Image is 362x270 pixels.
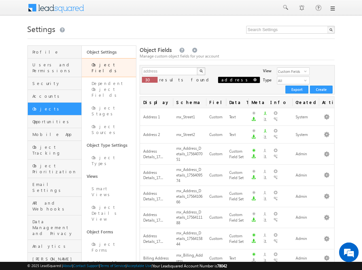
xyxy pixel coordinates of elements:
a: Smart Views [82,182,136,201]
a: Accounts [28,90,82,103]
span: Meta Info [248,97,292,108]
div: mx_Address_Details_1756415844 [176,230,203,248]
a: Users and Permissions [28,59,82,77]
span: Your Leadsquared Account Number is [153,263,227,268]
div: Admin [296,235,316,242]
span: select [304,69,309,73]
span: Data Management and Privacy [33,219,80,236]
div: Custom Field Set [229,148,245,160]
a: Object Settings [82,46,136,58]
span: All [277,77,304,84]
em: Start Chat [89,201,119,210]
a: Data Management and Privacy [28,215,82,240]
span: [PERSON_NAME] [33,256,80,262]
a: API and Webhooks [28,197,82,215]
div: Manage custom object fields for your account [140,53,335,59]
span: results found [159,77,211,82]
input: Search Settings [246,26,335,34]
span: Field Type [206,97,226,108]
span: 30 [145,77,154,82]
a: Views [82,170,136,182]
div: Custom [209,172,223,179]
div: mx_Street1 [176,114,203,121]
a: Object Forms [82,238,136,257]
span: Schema Name [173,97,206,108]
span: Settings [27,24,56,34]
div: System [296,114,316,121]
div: Text [229,255,245,262]
button: Export [285,86,308,93]
div: mx_Address_Details_1756409574 [176,166,203,184]
div: mx_Street2 [176,131,203,138]
span: Email Settings [33,181,80,193]
span: API and Webhooks [33,200,80,212]
div: Text [229,114,245,121]
span: Address Details_17... [143,170,163,180]
span: Created By [292,97,319,108]
div: mx_Billing_Address [176,252,203,264]
div: Custom Field Set [229,233,245,245]
div: View [263,67,272,74]
span: address [221,77,250,82]
span: Address 2 [143,132,160,137]
span: Billing Address [143,256,169,261]
div: Admin [296,255,316,262]
div: Custom Field Set [229,190,245,203]
span: Objects [33,106,80,112]
span: © 2025 LeadSquared | | | | | [27,263,227,269]
div: Custom [209,131,223,138]
div: Chat with us now [34,34,110,43]
div: System [296,131,316,138]
a: Object Types [82,151,136,170]
div: Custom Field Set [229,211,245,224]
a: Objects [28,103,82,115]
a: Terms of Service [100,263,126,268]
a: Acceptable Use [127,263,152,268]
a: About [63,263,73,268]
span: Address Details_17... [143,233,163,244]
a: Object Tracking [28,141,82,160]
div: Custom [209,114,223,121]
span: Object Tracking [33,144,80,156]
div: Admin [296,172,316,179]
span: Address 1 [143,114,160,119]
span: Object Prioritization [33,163,80,175]
button: Create [310,86,333,93]
textarea: Type your message and hit 'Enter' [9,60,119,196]
img: Search [199,69,203,73]
a: Security [28,77,82,90]
span: Object Fields [140,46,172,54]
a: Object Details View [82,201,136,226]
div: Minimize live chat window [107,3,123,19]
div: mx_Address_Details_1756407051 [176,145,203,163]
img: d_60004797649_company_0_60004797649 [11,34,27,43]
span: Display Name [140,97,173,108]
span: Custom Fields [277,68,304,75]
span: Address Details_17... [143,212,163,223]
div: Custom Field Set [229,169,245,182]
a: Object Stages [82,102,136,120]
span: Profile [33,49,80,55]
span: select [304,78,309,82]
a: [PERSON_NAME] [28,253,82,265]
div: mx_Address_Details_1756410666 [176,188,203,206]
div: Type [263,76,272,83]
a: Activities and Scores [82,257,136,269]
span: Mobile App [33,131,80,137]
a: Analytics [28,240,82,253]
a: Object Type Settings [82,139,136,151]
span: Data Type [226,97,248,108]
span: Address Details_17... [143,149,163,159]
span: Opportunities [33,119,80,125]
a: Opportunities [28,115,82,128]
span: Users and Permissions [33,62,80,74]
span: Security [33,80,80,86]
div: mx_Address_Details_1756411188 [176,209,203,227]
a: Contact Support [74,263,99,268]
div: Custom [209,193,223,200]
a: Object Prioritization [28,160,82,178]
div: Custom [209,255,223,262]
a: Email Settings [28,178,82,197]
a: Object Fields [82,58,136,77]
a: Profile [28,46,82,59]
